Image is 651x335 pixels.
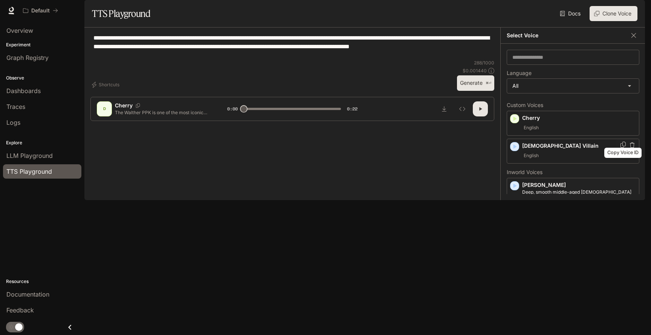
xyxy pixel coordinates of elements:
[457,75,494,91] button: Generate⌘⏎
[455,101,470,116] button: Inspect
[486,81,491,86] p: ⌘⏎
[98,103,110,115] div: D
[115,102,133,109] p: Cherry
[133,103,143,108] button: Copy Voice ID
[522,181,636,189] p: [PERSON_NAME]
[522,142,636,150] p: [DEMOGRAPHIC_DATA] Villain
[31,8,50,14] p: Default
[522,123,540,132] span: English
[115,109,209,116] p: The Walther PPK is one of the most iconic pistols in history — famously carried by spies, detecti...
[437,101,452,116] button: Download audio
[463,67,487,74] p: $ 0.001440
[92,6,150,21] h1: TTS Playground
[20,3,61,18] button: All workspaces
[507,70,532,76] p: Language
[590,6,637,21] button: Clone Voice
[522,189,636,202] p: Deep, smooth middle-aged male French voice. Composed and calm
[507,170,639,175] p: Inworld Voices
[474,60,494,66] p: 288 / 1000
[558,6,584,21] a: Docs
[604,148,642,158] div: Copy Voice ID
[507,79,639,93] div: All
[522,151,540,160] span: English
[90,79,122,91] button: Shortcuts
[227,105,238,113] span: 0:00
[347,105,358,113] span: 0:22
[522,114,636,122] p: Cherry
[507,102,639,108] p: Custom Voices
[619,142,627,148] button: Copy Voice ID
